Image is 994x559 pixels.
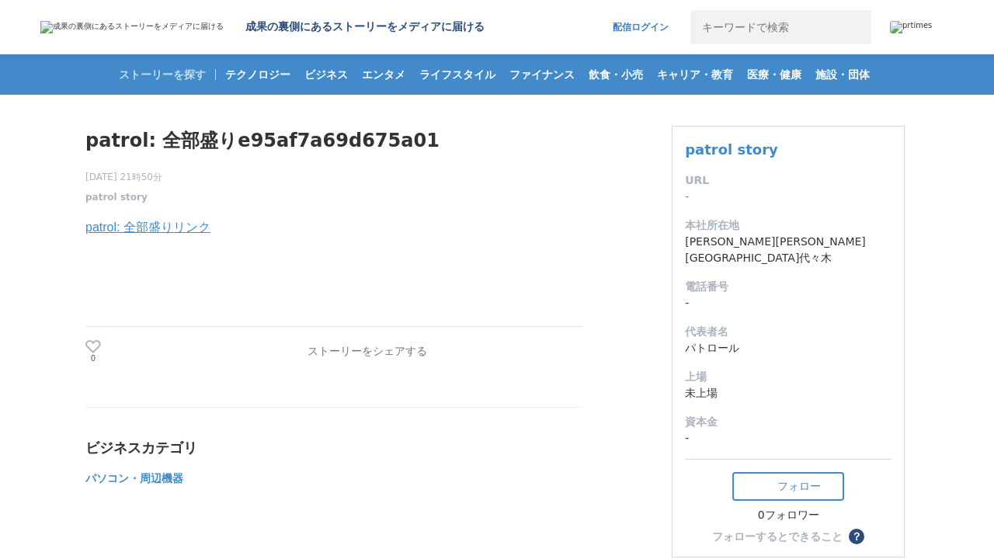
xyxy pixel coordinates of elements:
a: prtimes [890,21,954,33]
a: ビジネス [298,54,354,95]
img: prtimes [890,21,932,33]
a: patrol story [685,141,778,158]
span: パソコン・周辺機器 [85,472,183,484]
dd: [PERSON_NAME][PERSON_NAME][GEOGRAPHIC_DATA]代々木 [685,234,891,266]
a: エンタメ [356,54,412,95]
span: 医療・健康 [741,68,808,82]
button: ？ [849,529,864,544]
a: 成果の裏側にあるストーリーをメディアに届ける 成果の裏側にあるストーリーをメディアに届ける [40,20,485,34]
dd: - [685,295,891,311]
a: ファイナンス [503,54,581,95]
button: 検索 [837,10,871,44]
span: [DATE] 21時50分 [85,170,162,184]
a: patrol story [85,190,148,204]
a: 飲食・小売 [582,54,649,95]
dt: URL [685,172,891,189]
span: エンタメ [356,68,412,82]
span: キャリア・教育 [651,68,739,82]
dt: 上場 [685,369,891,385]
dt: 資本金 [685,414,891,430]
h1: patrol: 全部盛りe95af7a69d675a01 [85,126,582,155]
span: 施設・団体 [809,68,876,82]
a: ライフスタイル [413,54,502,95]
dt: 電話番号 [685,279,891,295]
a: キャリア・教育 [651,54,739,95]
a: patrol: 全部盛りリンク [85,220,210,234]
button: フォロー [732,472,844,501]
a: テクノロジー [219,54,297,95]
span: ライフスタイル [413,68,502,82]
dt: 代表者名 [685,324,891,340]
dd: パトロール [685,340,891,356]
dd: - [685,189,891,205]
p: ストーリーをシェアする [308,345,427,359]
img: 成果の裏側にあるストーリーをメディアに届ける [40,21,224,33]
a: 施設・団体 [809,54,876,95]
a: 医療・健康 [741,54,808,95]
div: 0フォロワー [732,509,844,523]
input: キーワードで検索 [690,10,837,44]
dd: - [685,430,891,446]
span: ファイナンス [503,68,581,82]
dt: 本社所在地 [685,217,891,234]
span: テクノロジー [219,68,297,82]
p: 0 [85,355,101,363]
span: ？ [851,531,862,542]
div: ビジネスカテゴリ [85,439,582,457]
dd: 未上場 [685,385,891,401]
a: パソコン・周辺機器 [85,475,183,484]
span: ビジネス [298,68,354,82]
span: 飲食・小売 [582,68,649,82]
a: 配信ログイン [597,10,684,44]
h2: 成果の裏側にあるストーリーをメディアに届ける [245,20,485,34]
div: フォローするとできること [712,531,843,542]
